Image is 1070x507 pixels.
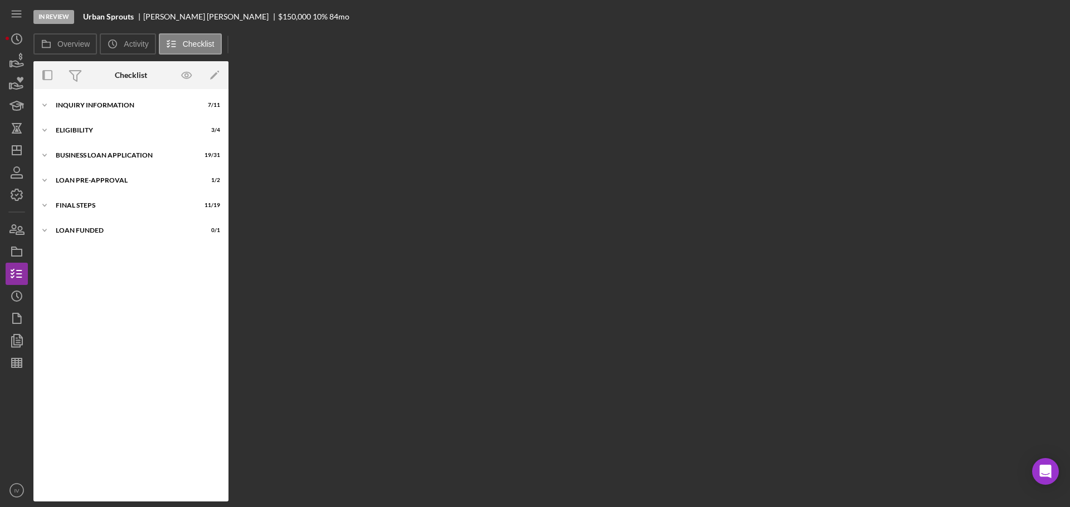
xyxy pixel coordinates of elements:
button: Checklist [159,33,222,55]
div: INQUIRY INFORMATION [56,102,192,109]
div: ELIGIBILITY [56,127,192,134]
b: Urban Sprouts [83,12,134,21]
div: LOAN PRE-APPROVAL [56,177,192,184]
div: Checklist [115,71,147,80]
div: 1 / 2 [200,177,220,184]
div: BUSINESS LOAN APPLICATION [56,152,192,159]
button: IV [6,479,28,501]
div: In Review [33,10,74,24]
div: 19 / 31 [200,152,220,159]
span: $150,000 [278,12,311,21]
div: Open Intercom Messenger [1032,458,1059,485]
div: FINAL STEPS [56,202,192,209]
div: 11 / 19 [200,202,220,209]
div: 10 % [313,12,328,21]
label: Activity [124,40,148,48]
label: Checklist [183,40,215,48]
label: Overview [57,40,90,48]
button: Activity [100,33,155,55]
div: 7 / 11 [200,102,220,109]
div: LOAN FUNDED [56,227,192,234]
button: Overview [33,33,97,55]
div: [PERSON_NAME] [PERSON_NAME] [143,12,278,21]
div: 0 / 1 [200,227,220,234]
div: 84 mo [329,12,349,21]
div: 3 / 4 [200,127,220,134]
text: IV [14,488,20,494]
